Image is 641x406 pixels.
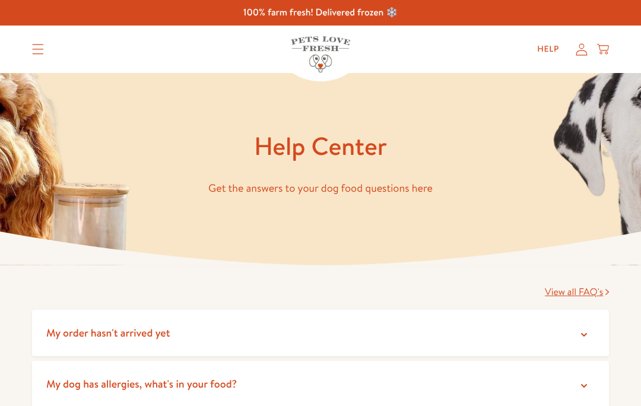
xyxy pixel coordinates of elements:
h1: Help Center [32,130,609,163]
summary: Translation missing: en.sections.header.menu [23,34,53,64]
span: My order hasn't arrived yet [46,325,170,340]
span: My dog has allergies, what's in your food? [46,376,237,391]
summary: My order hasn't arrived yet [32,310,609,357]
span: View all FAQ's [545,286,603,299]
a: Help [528,37,569,61]
p: Get the answers to your dog food questions here [32,179,609,198]
a: View all FAQ's [545,286,609,299]
img: Pets Love Fresh [291,36,350,72]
